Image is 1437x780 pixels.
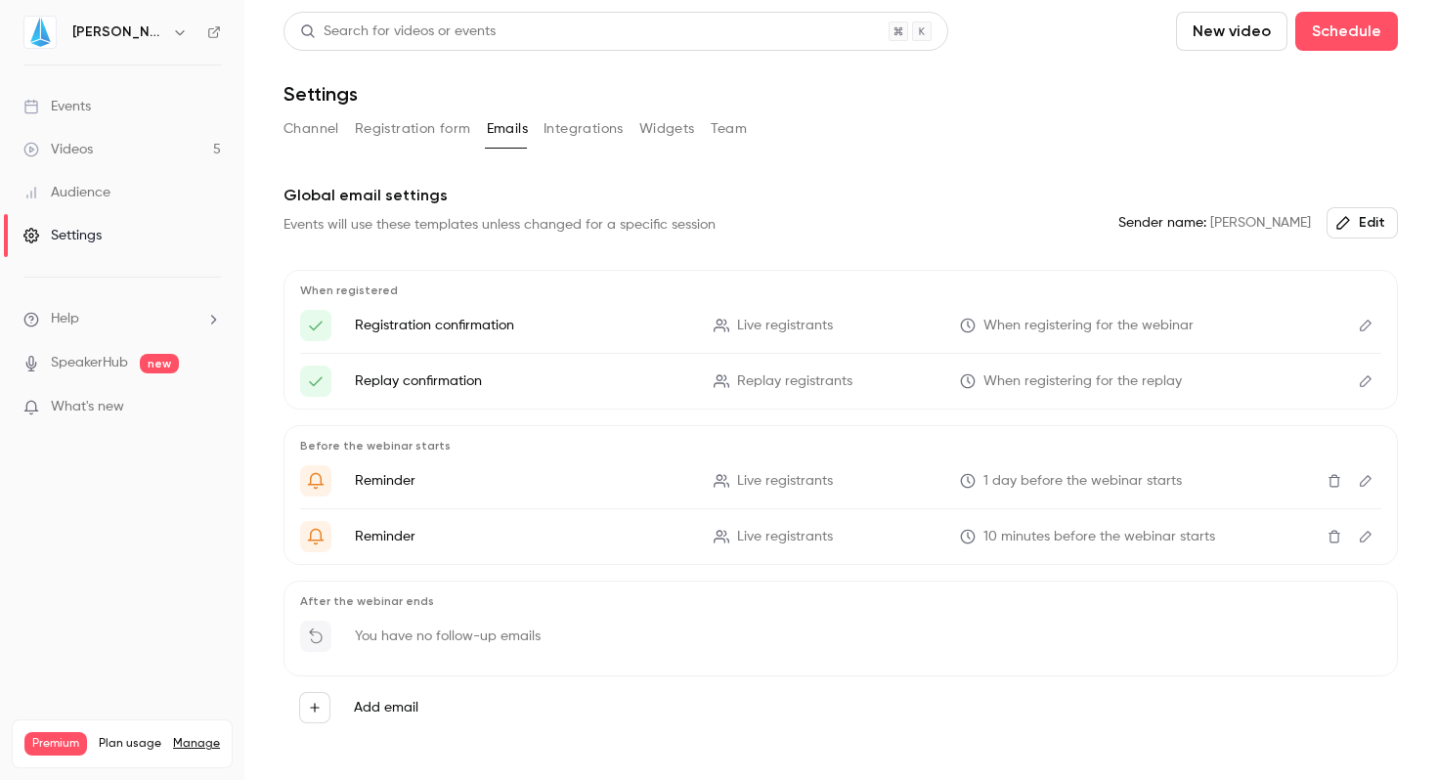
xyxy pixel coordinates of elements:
div: Events [23,97,91,116]
p: Before the webinar starts [300,438,1381,454]
div: Events will use these templates unless changed for a specific session [283,215,716,235]
em: Sender name: [1118,216,1206,230]
button: Channel [283,113,339,145]
a: SpeakerHub [51,353,128,373]
span: Live registrants [737,527,833,547]
button: Integrations [544,113,624,145]
span: [PERSON_NAME] [1118,213,1311,234]
div: Videos [23,140,93,159]
div: Settings [23,226,102,245]
span: Premium [24,732,87,756]
p: Reminder [355,527,690,546]
span: Live registrants [737,316,833,336]
span: When registering for the replay [983,371,1182,392]
span: Live registrants [737,471,833,492]
button: Delete [1319,521,1350,552]
li: Here's your access link to {{ event_name }}! [300,366,1381,397]
span: Replay registrants [737,371,852,392]
span: Help [51,309,79,329]
button: Edit [1350,366,1381,397]
li: Here's your access link to {{ event_name }}! [300,310,1381,341]
li: Get Ready for '{{ event_name }}' tomorrow! [300,465,1381,497]
span: Plan usage [99,736,161,752]
iframe: Noticeable Trigger [197,399,221,416]
h1: Settings [283,82,358,106]
button: Edit [1350,310,1381,341]
a: Manage [173,736,220,752]
span: What's new [51,397,124,417]
button: Schedule [1295,12,1398,51]
p: You have no follow-up emails [355,627,541,646]
button: New video [1176,12,1287,51]
label: Add email [354,698,418,717]
button: Widgets [639,113,695,145]
div: Audience [23,183,110,202]
div: Search for videos or events [300,22,496,42]
p: After the webinar ends [300,593,1381,609]
button: Team [711,113,748,145]
li: {{ event_name }} is about to go live [300,521,1381,552]
p: Global email settings [283,184,1398,207]
span: When registering for the webinar [983,316,1194,336]
img: JIN [24,17,56,48]
button: Registration form [355,113,471,145]
p: When registered [300,282,1381,298]
button: Edit [1350,465,1381,497]
p: Reminder [355,471,690,491]
p: Registration confirmation [355,316,690,335]
span: new [140,354,179,373]
span: 10 minutes before the webinar starts [983,527,1215,547]
button: Emails [487,113,528,145]
button: Delete [1319,465,1350,497]
h6: [PERSON_NAME] [72,22,164,42]
button: Edit [1350,521,1381,552]
button: Edit [1327,207,1398,238]
span: 1 day before the webinar starts [983,471,1182,492]
p: Replay confirmation [355,371,690,391]
li: help-dropdown-opener [23,309,221,329]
